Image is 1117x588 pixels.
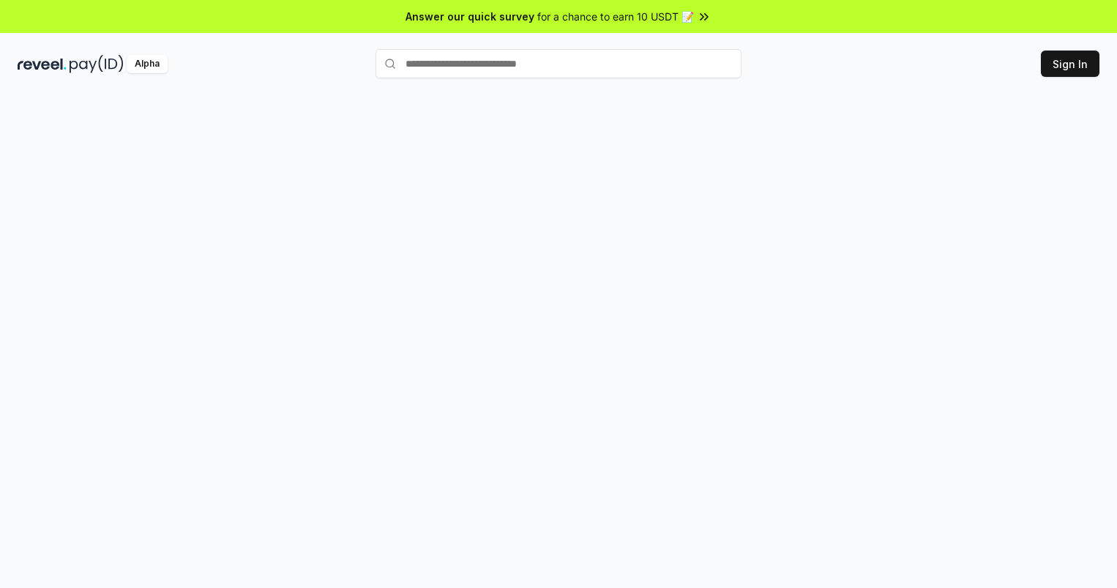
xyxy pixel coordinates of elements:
span: Answer our quick survey [406,9,534,24]
button: Sign In [1041,51,1099,77]
img: reveel_dark [18,55,67,73]
img: pay_id [70,55,124,73]
span: for a chance to earn 10 USDT 📝 [537,9,694,24]
div: Alpha [127,55,168,73]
